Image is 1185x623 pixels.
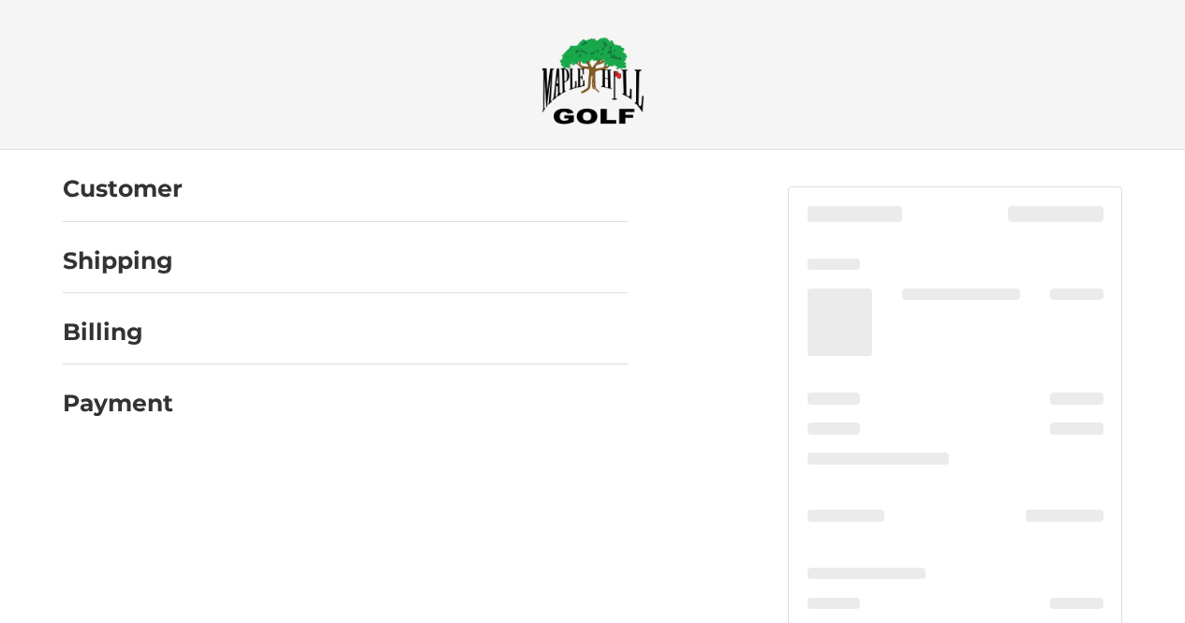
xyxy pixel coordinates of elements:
h2: Payment [63,389,173,418]
h2: Shipping [63,246,173,275]
h2: Billing [63,318,172,347]
img: Maple Hill Golf [541,37,644,125]
iframe: Google Customer Reviews [1030,572,1185,623]
h2: Customer [63,174,183,203]
iframe: Gorgias live chat messenger [19,542,223,604]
